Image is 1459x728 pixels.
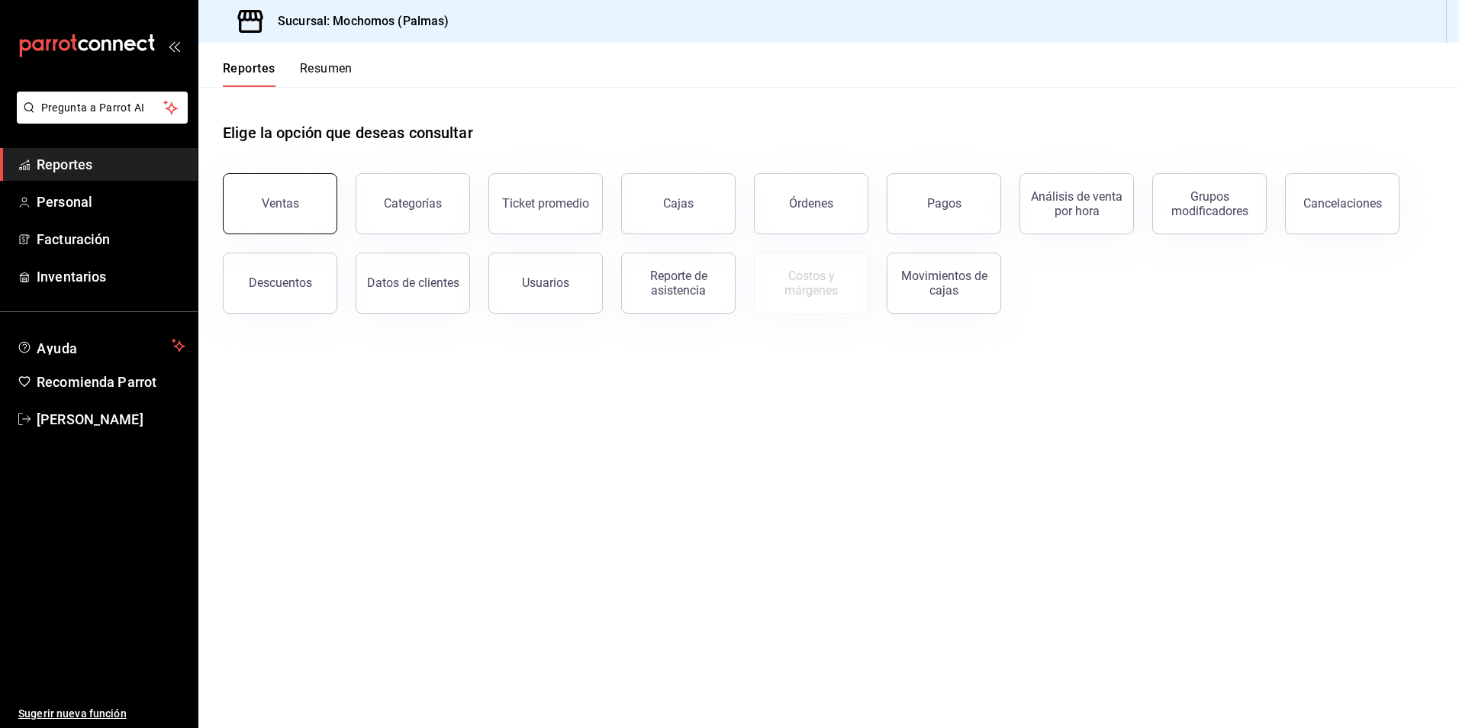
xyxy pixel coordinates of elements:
button: Análisis de venta por hora [1019,173,1134,234]
button: Reporte de asistencia [621,253,736,314]
div: Descuentos [249,275,312,290]
button: Categorías [356,173,470,234]
button: Descuentos [223,253,337,314]
font: Sugerir nueva función [18,707,127,720]
a: Pregunta a Parrot AI [11,111,188,127]
button: Resumen [300,61,353,87]
div: Órdenes [789,196,833,211]
button: Pregunta a Parrot AI [17,92,188,124]
button: Cajas [621,173,736,234]
div: Pagos [927,196,961,211]
button: Órdenes [754,173,868,234]
button: Usuarios [488,253,603,314]
button: Contrata inventarios para ver este reporte [754,253,868,314]
div: Ticket promedio [502,196,589,211]
font: Recomienda Parrot [37,374,156,390]
div: Datos de clientes [367,275,459,290]
button: open_drawer_menu [168,40,180,52]
div: Categorías [384,196,442,211]
button: Datos de clientes [356,253,470,314]
span: Pregunta a Parrot AI [41,100,164,116]
div: Ventas [262,196,299,211]
div: Movimientos de cajas [897,269,991,298]
div: Cancelaciones [1303,196,1382,211]
font: Personal [37,194,92,210]
span: Ayuda [37,337,166,355]
div: Análisis de venta por hora [1029,189,1124,218]
button: Grupos modificadores [1152,173,1267,234]
button: Ticket promedio [488,173,603,234]
div: Usuarios [522,275,569,290]
div: Reporte de asistencia [631,269,726,298]
div: Costos y márgenes [764,269,858,298]
button: Pagos [887,173,1001,234]
div: Pestañas de navegación [223,61,353,87]
button: Cancelaciones [1285,173,1399,234]
button: Movimientos de cajas [887,253,1001,314]
font: Inventarios [37,269,106,285]
h3: Sucursal: Mochomos (Palmas) [266,12,449,31]
font: Facturación [37,231,110,247]
font: Reportes [37,156,92,172]
button: Ventas [223,173,337,234]
font: [PERSON_NAME] [37,411,143,427]
h1: Elige la opción que deseas consultar [223,121,473,144]
div: Grupos modificadores [1162,189,1257,218]
div: Cajas [663,196,694,211]
font: Reportes [223,61,275,76]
